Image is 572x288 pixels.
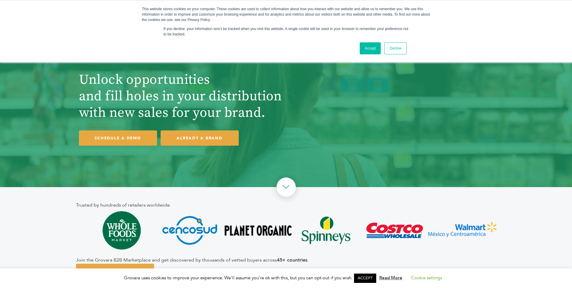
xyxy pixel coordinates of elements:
[76,264,154,284] a: Click Here To Schedule A Demo
[379,275,402,281] a: Read More
[360,42,381,54] a: Accept
[124,275,448,281] span: Grovara uses cookies to improve your experience. We'll assume you're ok with this, but you can op...
[384,42,407,54] a: Decline
[76,202,496,209] div: Trusted by hundreds of retailers worldwide
[161,130,239,146] a: ALREADY A BRAND
[142,6,430,23] div: This website stores cookies on your computer. These cookies are used to collect information about...
[79,72,283,121] h1: Unlock opportunities and fill holes in your distribution with new sales for your brand.
[354,274,376,283] a: ACCEPT
[76,256,496,264] div: Join the Grovara B2B Marketplace and get discovered by thousands of vetted buyers across .
[79,130,157,146] a: SCHEDULE A DEMO
[164,26,409,37] p: If you decline, your information won’t be tracked when you visit this website. A single cookie wi...
[411,275,442,281] a: Cookie settings
[277,257,307,263] b: 45+ countries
